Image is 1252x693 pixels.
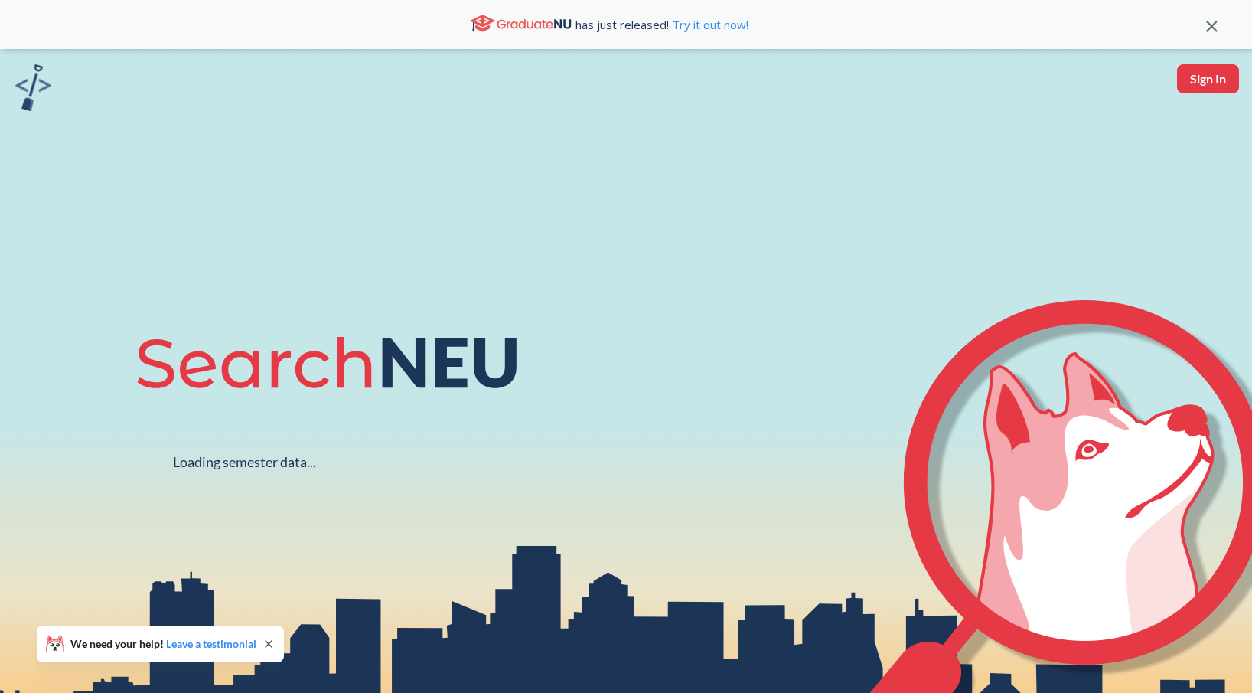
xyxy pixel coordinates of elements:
[166,637,256,650] a: Leave a testimonial
[1177,64,1239,93] button: Sign In
[173,453,316,471] div: Loading semester data...
[575,16,748,33] span: has just released!
[669,17,748,32] a: Try it out now!
[70,639,256,649] span: We need your help!
[15,64,51,111] img: sandbox logo
[15,64,51,116] a: sandbox logo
